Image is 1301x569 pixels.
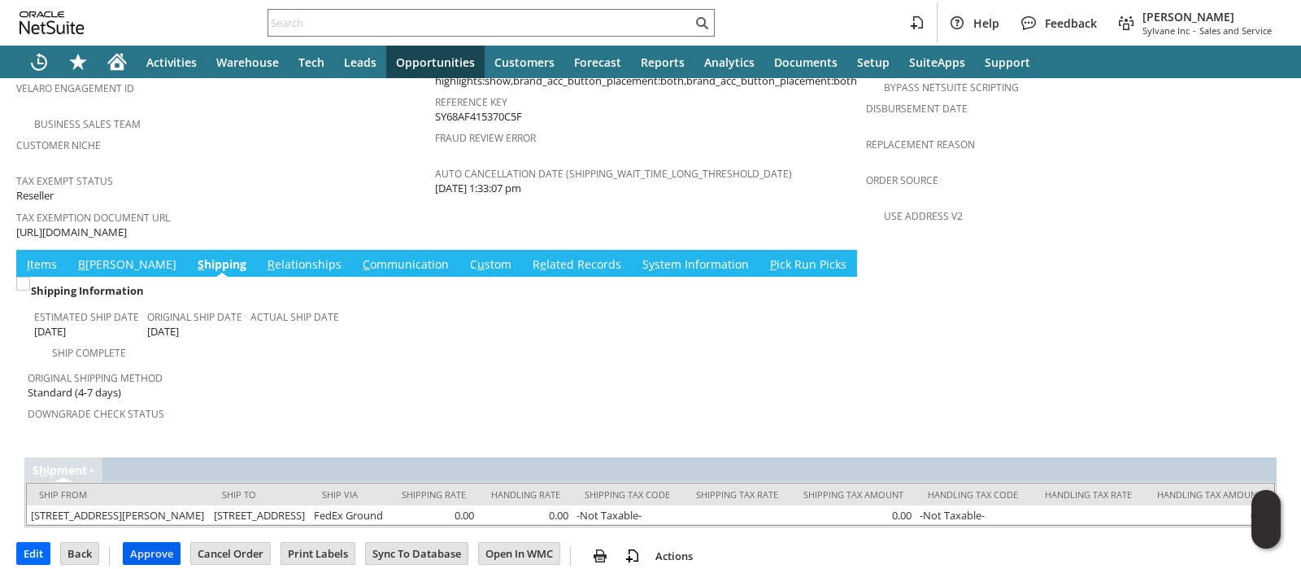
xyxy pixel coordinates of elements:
span: S [198,256,204,272]
span: Opportunities [396,55,475,70]
svg: Search [692,13,711,33]
a: Unrolled view on [1255,253,1275,273]
a: Customer Niche [16,138,101,152]
a: Bypass NetSuite Scripting [884,81,1019,94]
span: Oracle Guided Learning Widget. To move around, please hold and drag [1251,520,1281,549]
span: [PERSON_NAME] [1142,9,1272,24]
span: [DATE] [147,324,179,339]
a: Replacement reason [866,138,975,151]
a: Tech [289,46,334,78]
span: [DATE] 1:33:07 pm [435,181,521,196]
img: Unchecked [16,277,30,291]
td: [STREET_ADDRESS] [210,506,310,525]
span: Leads [344,55,376,70]
img: print.svg [590,546,610,566]
a: Relationships [263,256,346,274]
span: Reseller [16,188,54,204]
a: Support [975,46,1040,78]
span: h [39,462,46,478]
a: Business Sales Team [34,117,141,131]
div: Ship From [39,488,198,501]
a: Pick Run Picks [766,256,851,274]
a: Leads [334,46,386,78]
a: Communication [359,256,453,274]
span: u [477,256,485,272]
span: Documents [774,55,838,70]
span: Help [973,15,999,31]
div: Handling Tax Code [928,488,1019,501]
svg: Home [107,52,127,72]
a: Home [98,46,137,78]
a: Recent Records [20,46,59,78]
img: add-record.svg [623,546,642,566]
svg: Shortcuts [68,52,88,72]
div: Shipping Information [28,280,644,301]
a: Tax Exempt Status [16,174,113,188]
input: Cancel Order [191,543,270,564]
a: Setup [847,46,899,78]
a: Documents [764,46,847,78]
div: Shipping Tax Amount [803,488,903,501]
div: Shipping Tax Code [585,488,671,501]
input: Sync To Database [366,543,468,564]
span: [DATE] [34,324,66,339]
td: 0.00 [388,506,478,525]
a: Estimated Ship Date [34,310,139,324]
a: Ship Complete [52,346,126,360]
span: I [27,256,30,272]
a: Original Ship Date [147,310,242,324]
a: Forecast [564,46,631,78]
span: Reports [641,55,685,70]
a: Items [23,256,61,274]
div: Handling Rate [490,488,560,501]
a: Actions [649,549,699,563]
svg: logo [20,11,85,34]
div: Shipping Rate [400,488,466,501]
a: Reports [631,46,694,78]
a: Shipping [194,256,250,274]
a: Shipment [33,462,87,478]
div: Handling Tax Amount [1156,488,1262,501]
input: Back [61,543,98,564]
span: y [649,256,655,272]
a: Auto Cancellation Date (shipping_wait_time_long_threshold_date) [435,167,792,181]
a: Analytics [694,46,764,78]
input: Search [268,13,692,33]
div: Handling Tax Rate [1043,488,1131,501]
input: Print Labels [281,543,355,564]
span: SuiteApps [909,55,965,70]
a: Fraud Review Error [435,131,536,145]
span: R [268,256,275,272]
span: C [363,256,370,272]
span: Customers [494,55,555,70]
a: Tax Exemption Document URL [16,211,170,225]
span: Analytics [704,55,755,70]
a: System Information [638,256,753,274]
td: -Not Taxable- [572,506,683,525]
span: - [1193,24,1196,37]
a: Activities [137,46,207,78]
span: Tech [298,55,324,70]
div: Shortcuts [59,46,98,78]
a: Actual Ship Date [250,310,339,324]
a: Reference Key [435,95,507,109]
a: SuiteApps [899,46,975,78]
td: -Not Taxable- [916,506,1031,525]
span: Sylvane Inc [1142,24,1190,37]
span: Setup [857,55,890,70]
td: 0.00 [790,506,916,525]
td: [STREET_ADDRESS][PERSON_NAME] [27,506,210,525]
span: Sales and Service [1199,24,1272,37]
a: Warehouse [207,46,289,78]
span: Activities [146,55,197,70]
a: Opportunities [386,46,485,78]
a: B[PERSON_NAME] [74,256,181,274]
a: Use Address V2 [884,209,963,223]
div: Shipping Tax Rate [695,488,778,501]
span: Support [985,55,1030,70]
iframe: Click here to launch Oracle Guided Learning Help Panel [1251,490,1281,549]
td: FedEx Ground [310,506,388,525]
span: B [78,256,85,272]
span: Warehouse [216,55,279,70]
input: Open In WMC [479,543,559,564]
